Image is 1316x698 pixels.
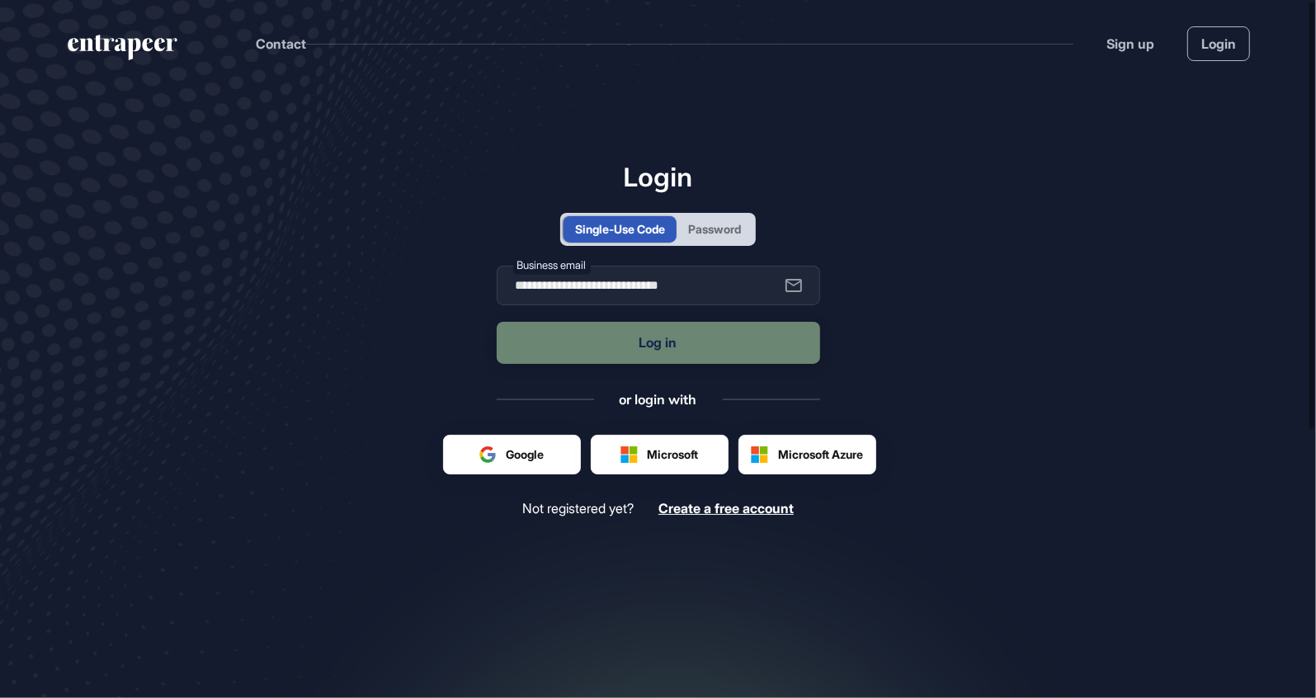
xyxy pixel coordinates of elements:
a: Login [1187,26,1250,61]
div: Single-Use Code [575,220,665,238]
button: Log in [497,322,820,364]
span: Create a free account [658,500,794,516]
span: Not registered yet? [522,501,634,516]
a: Sign up [1106,34,1154,54]
a: Create a free account [658,501,794,516]
div: Password [688,220,741,238]
label: Business email [513,257,591,274]
a: entrapeer-logo [66,35,179,66]
div: or login with [620,390,697,408]
h1: Login [497,161,820,192]
button: Contact [256,33,306,54]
